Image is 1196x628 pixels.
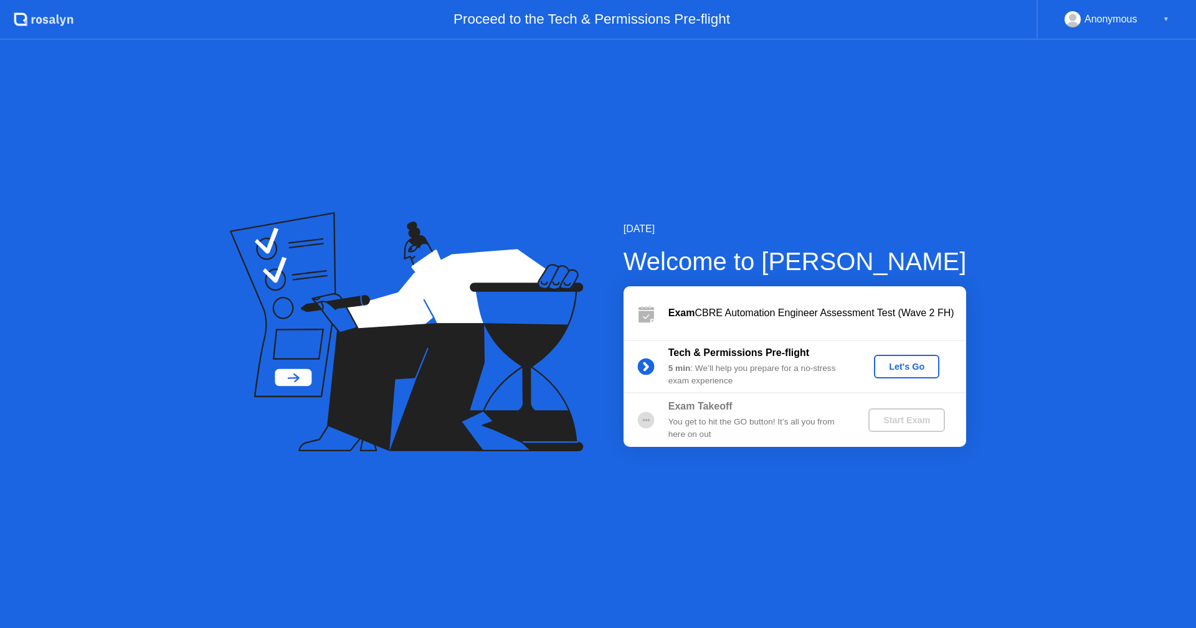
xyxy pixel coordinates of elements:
div: You get to hit the GO button! It’s all you from here on out [668,416,848,441]
button: Start Exam [868,408,945,432]
b: 5 min [668,363,691,373]
b: Exam Takeoff [668,401,733,411]
div: Let's Go [879,362,934,372]
b: Exam [668,307,695,318]
div: [DATE] [624,222,967,237]
div: CBRE Automation Engineer Assessment Test (Wave 2 FH) [668,306,966,321]
div: ▼ [1163,11,1169,27]
div: Anonymous [1084,11,1137,27]
button: Let's Go [874,355,939,378]
div: Start Exam [873,415,940,425]
b: Tech & Permissions Pre-flight [668,347,809,358]
div: : We’ll help you prepare for a no-stress exam experience [668,362,848,388]
div: Welcome to [PERSON_NAME] [624,243,967,280]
